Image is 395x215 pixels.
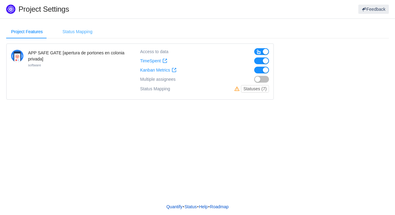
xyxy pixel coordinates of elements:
a: TimeSpent [140,58,167,64]
small: software [28,63,41,67]
h4: APP SAFE GATE [apertura de portones en colonia privada] [28,50,140,62]
img: 10410 [11,50,23,62]
span: Kanban Metrics [140,68,170,73]
button: Statuses (7) [241,85,269,92]
a: Status [184,202,197,211]
a: Help [199,202,208,211]
i: icon: warning [234,86,241,91]
h1: Project Settings [18,5,237,14]
span: • [208,204,210,209]
span: TimeSpent [140,58,161,64]
button: Feedback [358,5,389,14]
span: • [197,204,199,209]
a: Kanban Metrics [140,68,177,73]
div: Project Features [6,25,48,39]
img: Quantify [6,5,15,14]
div: Access to data [140,48,169,55]
div: Status Mapping [58,25,97,39]
div: Status Mapping [140,85,170,92]
span: • [183,204,184,209]
a: Quantify [166,202,183,211]
a: Roadmap [210,202,229,211]
span: Multiple assignees [140,77,176,82]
